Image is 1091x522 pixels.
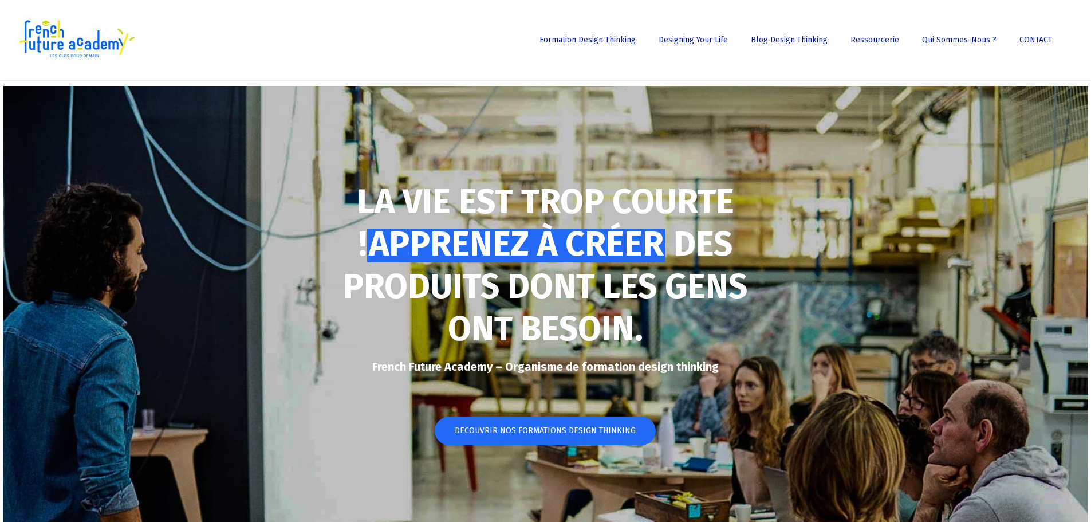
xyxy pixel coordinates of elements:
a: Formation Design Thinking [534,36,641,44]
a: Qui sommes-nous ? [916,36,1002,44]
span: DECOUVRIR NOS FORMATIONS DESIGN THINKING [455,425,636,437]
span: Designing Your Life [659,35,728,45]
a: Designing Your Life [653,36,734,44]
img: French Future Academy [16,17,137,63]
span: Blog Design Thinking [751,35,828,45]
span: CONTACT [1019,35,1052,45]
span: Formation Design Thinking [539,35,636,45]
span: Qui sommes-nous ? [922,35,997,45]
strong: DES PRODUITS DONT LES GENS ONT BESOIN. [343,223,747,350]
a: Blog Design Thinking [745,36,833,44]
a: DECOUVRIR NOS FORMATIONS DESIGN THINKING [435,417,656,445]
a: Ressourcerie [845,36,905,44]
a: CONTACT [1014,36,1058,44]
span: APPRENEZ À CRÉER [369,223,664,265]
strong: LA VIE EST TROP COURTE ! [357,181,734,265]
span: Ressourcerie [850,35,899,45]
